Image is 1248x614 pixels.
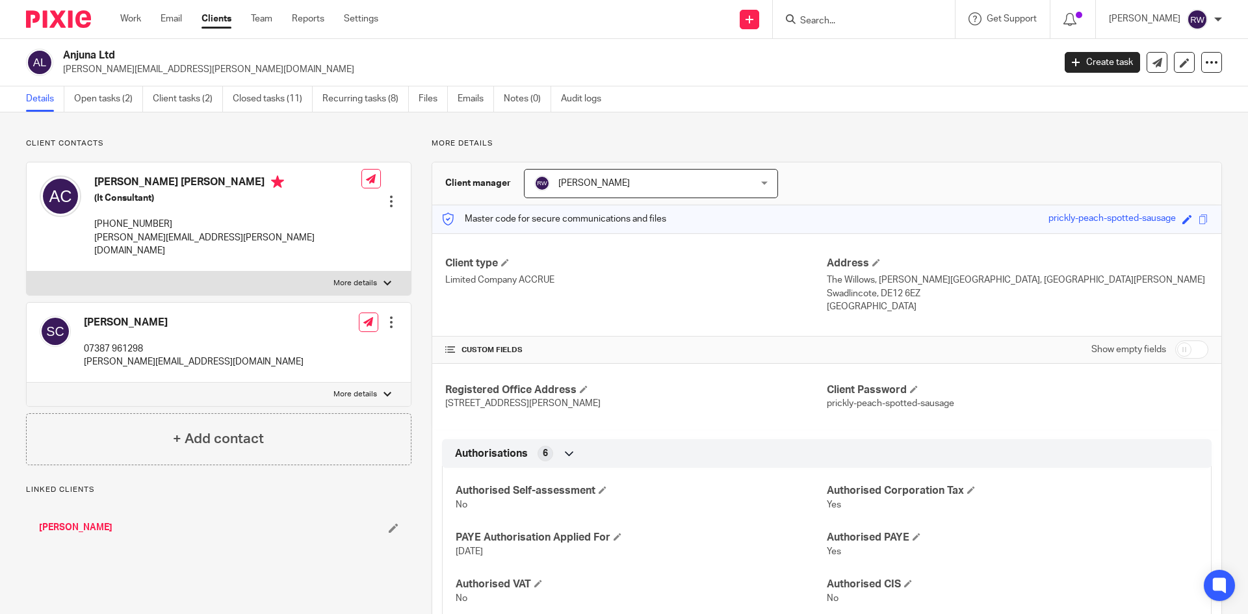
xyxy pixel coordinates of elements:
h4: PAYE Authorisation Applied For [456,531,827,544]
span: Authorisations [455,447,528,461]
p: Master code for secure communications and files [442,212,666,225]
p: More details [432,138,1222,149]
h4: [PERSON_NAME] [84,316,304,329]
h4: Client Password [827,383,1208,397]
input: Search [799,16,916,27]
a: Audit logs [561,86,611,112]
h4: Authorised PAYE [827,531,1198,544]
span: Yes [827,500,841,509]
h4: Client type [445,257,827,270]
h4: Registered Office Address [445,383,827,397]
p: More details [333,278,377,288]
a: Team [251,12,272,25]
span: prickly-peach-spotted-sausage [827,399,954,408]
span: No [827,594,838,603]
label: Show empty fields [1091,343,1166,356]
span: No [456,594,467,603]
a: Emails [458,86,494,112]
p: Client contacts [26,138,411,149]
p: [GEOGRAPHIC_DATA] [827,300,1208,313]
h4: Authorised Self-assessment [456,484,827,498]
i: Primary [271,175,284,188]
a: Settings [344,12,378,25]
p: [PHONE_NUMBER] [94,218,361,231]
h4: Authorised VAT [456,578,827,591]
a: Recurring tasks (8) [322,86,409,112]
p: [PERSON_NAME][EMAIL_ADDRESS][PERSON_NAME][DOMAIN_NAME] [63,63,1045,76]
a: Files [419,86,448,112]
a: Work [120,12,141,25]
span: Yes [827,547,841,556]
a: Email [161,12,182,25]
p: Linked clients [26,485,411,495]
p: [PERSON_NAME][EMAIL_ADDRESS][DOMAIN_NAME] [84,355,304,368]
img: svg%3E [40,316,71,347]
span: [STREET_ADDRESS][PERSON_NAME] [445,399,601,408]
a: Details [26,86,64,112]
span: 6 [543,447,548,460]
span: No [456,500,467,509]
span: [DATE] [456,547,483,556]
a: Reports [292,12,324,25]
p: The Willows, [PERSON_NAME][GEOGRAPHIC_DATA], [GEOGRAPHIC_DATA][PERSON_NAME] [827,274,1208,287]
a: Closed tasks (11) [233,86,313,112]
h4: [PERSON_NAME] [PERSON_NAME] [94,175,361,192]
h4: CUSTOM FIELDS [445,345,827,355]
h4: + Add contact [173,429,264,449]
h4: Address [827,257,1208,270]
span: Get Support [987,14,1037,23]
p: [PERSON_NAME] [1109,12,1180,25]
p: 07387 961298 [84,342,304,355]
div: prickly-peach-spotted-sausage [1048,212,1176,227]
a: Open tasks (2) [74,86,143,112]
img: svg%3E [26,49,53,76]
p: Limited Company ACCRUE [445,274,827,287]
h4: Authorised CIS [827,578,1198,591]
img: Pixie [26,10,91,28]
a: [PERSON_NAME] [39,521,112,534]
h2: Anjuna Ltd [63,49,849,62]
p: Swadlincote, DE12 6EZ [827,287,1208,300]
img: svg%3E [40,175,81,217]
h5: (It Consultant) [94,192,361,205]
img: svg%3E [1187,9,1208,30]
a: Clients [201,12,231,25]
p: [PERSON_NAME][EMAIL_ADDRESS][PERSON_NAME][DOMAIN_NAME] [94,231,361,258]
h3: Client manager [445,177,511,190]
h4: Authorised Corporation Tax [827,484,1198,498]
a: Notes (0) [504,86,551,112]
a: Create task [1065,52,1140,73]
img: svg%3E [534,175,550,191]
span: [PERSON_NAME] [558,179,630,188]
p: More details [333,389,377,400]
a: Client tasks (2) [153,86,223,112]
